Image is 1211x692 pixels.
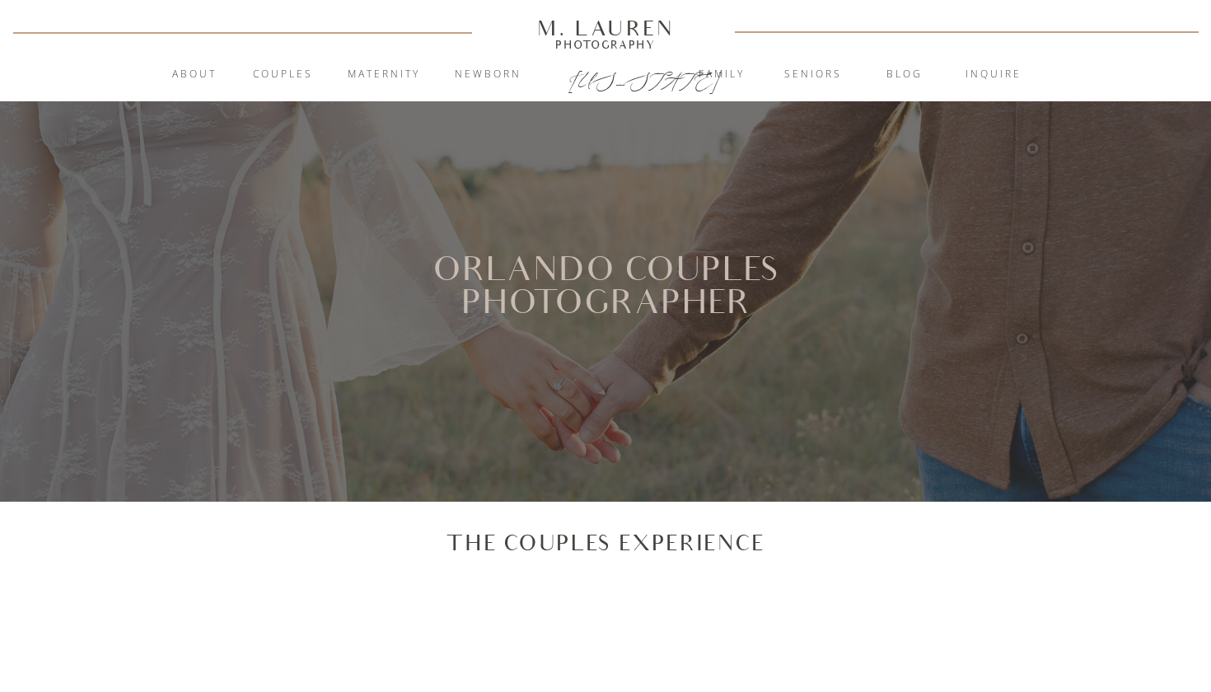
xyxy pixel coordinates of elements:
[443,67,532,83] a: Newborn
[568,68,643,87] a: [US_STATE]
[405,254,806,361] h1: Orlando Couples Photographer
[488,19,723,37] a: M. Lauren
[339,67,428,83] a: Maternity
[769,67,858,83] a: Seniors
[162,67,226,83] a: About
[238,67,327,83] a: Couples
[860,67,949,83] a: blog
[677,67,766,83] a: Family
[949,67,1038,83] a: inquire
[446,528,765,556] p: The Couples Experience
[530,40,681,49] a: Photography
